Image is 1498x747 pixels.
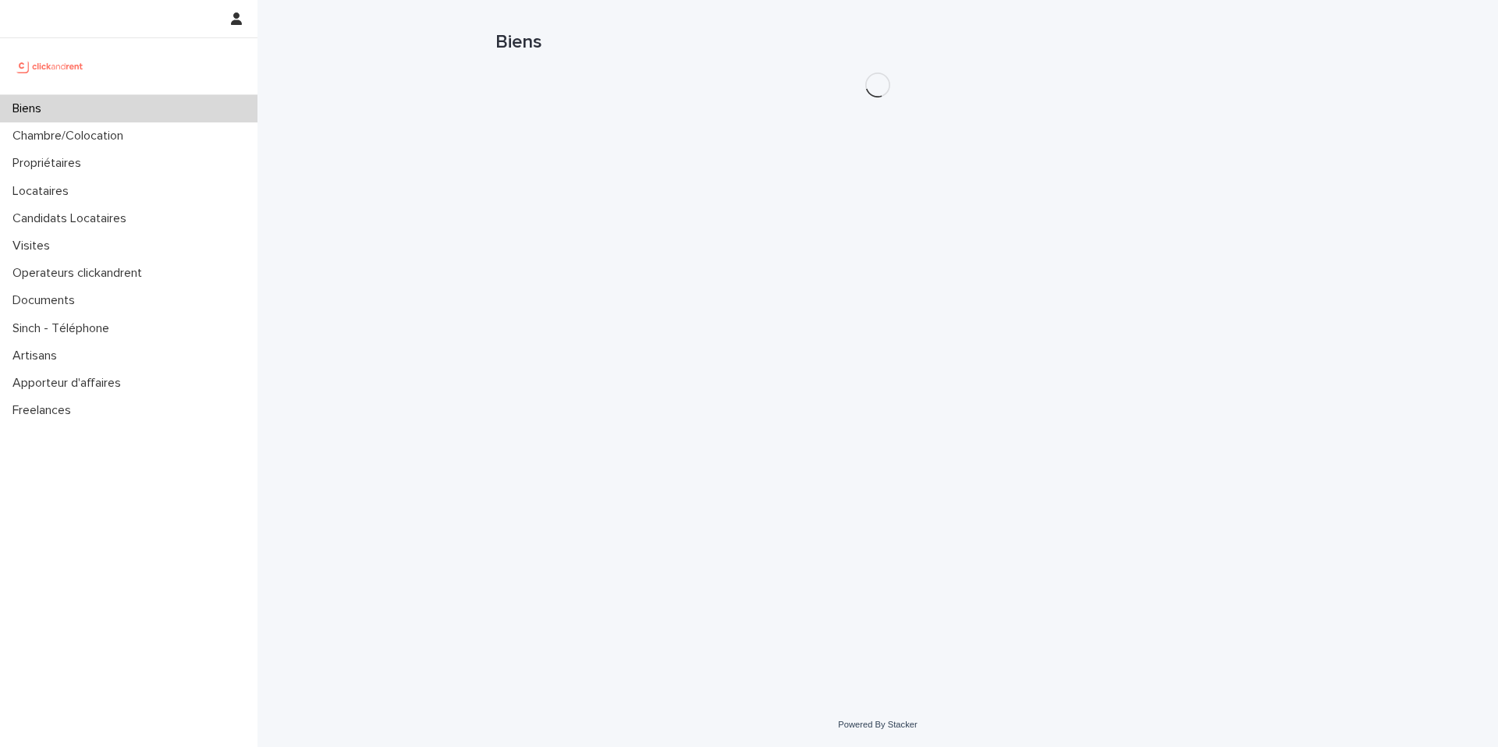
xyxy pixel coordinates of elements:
[6,184,81,199] p: Locataires
[495,31,1260,54] h1: Biens
[6,101,54,116] p: Biens
[6,211,139,226] p: Candidats Locataires
[6,321,122,336] p: Sinch - Téléphone
[12,51,88,82] img: UCB0brd3T0yccxBKYDjQ
[6,129,136,143] p: Chambre/Colocation
[6,376,133,391] p: Apporteur d'affaires
[6,293,87,308] p: Documents
[838,720,917,729] a: Powered By Stacker
[6,239,62,253] p: Visites
[6,349,69,363] p: Artisans
[6,266,154,281] p: Operateurs clickandrent
[6,156,94,171] p: Propriétaires
[6,403,83,418] p: Freelances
